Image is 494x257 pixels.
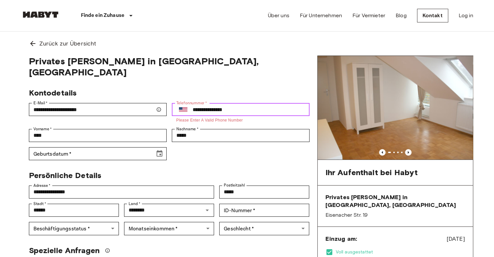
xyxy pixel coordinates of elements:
[156,107,161,112] svg: Stellen Sie sicher, dass Ihre E-Mail-Adresse korrekt ist — wir senden Ihre Buchungsdetails dorthin.
[176,117,305,124] p: Please enter a valid phone number
[379,149,386,156] button: Previous image
[29,246,100,255] span: Spezielle Anfragen
[179,107,187,112] img: United States
[325,168,418,177] span: Ihr Aufenthalt bei Habyt
[268,12,289,19] a: Über uns
[352,12,385,19] a: Für Vermieter
[172,129,310,142] div: Nachname
[29,88,77,97] span: Kontodetails
[219,204,309,217] div: ID-Nummer
[300,12,342,19] a: Für Unternehmen
[129,201,140,207] label: Land
[396,12,407,19] a: Blog
[29,103,167,116] div: E-Mail
[33,126,52,132] label: Vorname
[105,248,110,253] svg: Wir werden unser Bestes tun, um Ihre Anfrage zu erfüllen, aber bitte beachten Sie, dass wir Ihre ...
[33,201,46,207] label: Stadt
[81,12,125,19] p: Finde ein Zuhause
[33,100,48,106] label: E-Mail
[224,183,245,188] label: Postleitzahl
[29,129,167,142] div: Vorname
[33,183,51,188] label: Adresse
[29,186,214,199] div: Adresse
[153,147,166,160] button: Choose date
[459,12,473,19] a: Log in
[29,204,119,217] div: Stadt
[29,171,102,180] span: Persönliche Details
[21,11,60,18] img: Habyt
[318,56,473,160] img: Marketing picture of unit DE-01-120-04M
[176,100,207,106] label: Telefonnummer
[29,56,310,78] span: Privates [PERSON_NAME] in [GEOGRAPHIC_DATA], [GEOGRAPHIC_DATA]
[39,39,96,48] span: Zurück zur Übersicht
[219,186,309,199] div: Postleitzahl
[405,149,412,156] button: Previous image
[325,193,465,209] span: Privates [PERSON_NAME] in [GEOGRAPHIC_DATA], [GEOGRAPHIC_DATA]
[417,9,448,22] a: Kontakt
[325,212,465,219] span: Eisenacher Str. 19
[176,126,198,132] label: Nachname
[203,206,212,215] button: Open
[176,103,190,116] button: Select country
[447,235,465,243] span: [DATE]
[336,249,465,255] span: Voll ausgestattet
[21,32,473,56] a: Zurück zur Übersicht
[325,235,357,243] span: Einzug am:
